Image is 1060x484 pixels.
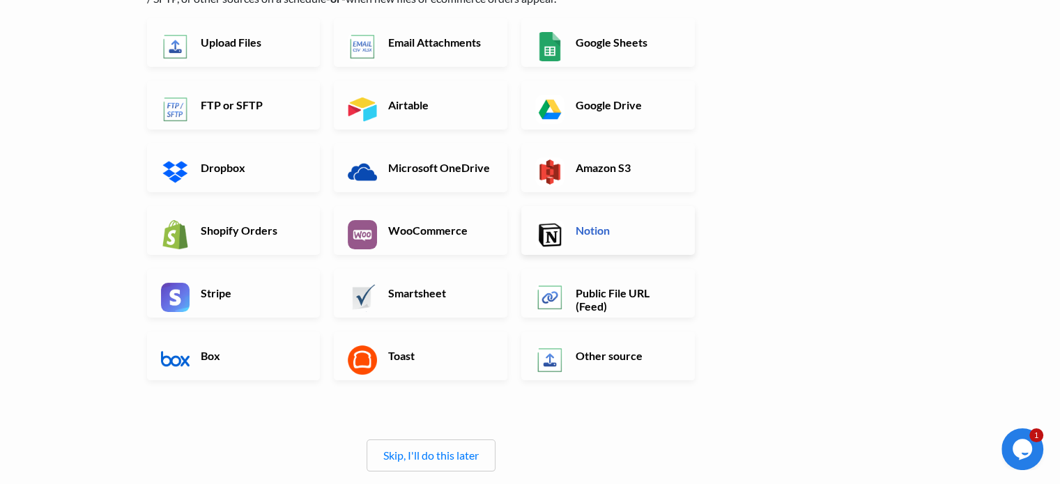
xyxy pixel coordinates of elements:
[521,331,695,380] a: Other source
[147,18,321,67] a: Upload Files
[572,161,682,174] h6: Amazon S3
[197,98,307,111] h6: FTP or SFTP
[147,143,321,192] a: Dropbox
[348,345,377,375] img: Toast App & API
[348,32,377,61] img: Email New CSV or XLSX File App & API
[348,157,377,187] img: Microsoft OneDrive App & API
[535,220,564,249] img: Notion App & API
[572,224,682,237] h6: Notion
[572,36,682,49] h6: Google Sheets
[334,269,507,318] a: Smartsheet
[385,98,494,111] h6: Airtable
[535,157,564,187] img: Amazon S3 App & API
[348,220,377,249] img: WooCommerce App & API
[147,269,321,318] a: Stripe
[385,224,494,237] h6: WooCommerce
[197,161,307,174] h6: Dropbox
[521,269,695,318] a: Public File URL (Feed)
[572,286,682,313] h6: Public File URL (Feed)
[385,36,494,49] h6: Email Attachments
[572,98,682,111] h6: Google Drive
[334,18,507,67] a: Email Attachments
[572,349,682,362] h6: Other source
[535,95,564,124] img: Google Drive App & API
[161,95,190,124] img: FTP or SFTP App & API
[348,95,377,124] img: Airtable App & API
[147,331,321,380] a: Box
[535,32,564,61] img: Google Sheets App & API
[334,81,507,130] a: Airtable
[385,286,494,299] h6: Smartsheet
[197,349,307,362] h6: Box
[521,18,695,67] a: Google Sheets
[161,220,190,249] img: Shopify App & API
[161,32,190,61] img: Upload Files App & API
[161,345,190,375] img: Box App & API
[334,331,507,380] a: Toast
[348,283,377,312] img: Smartsheet App & API
[147,206,321,255] a: Shopify Orders
[197,286,307,299] h6: Stripe
[521,143,695,192] a: Amazon S3
[1001,428,1046,470] iframe: chat widget
[147,81,321,130] a: FTP or SFTP
[197,36,307,49] h6: Upload Files
[535,345,564,375] img: Other Source App & API
[385,349,494,362] h6: Toast
[521,81,695,130] a: Google Drive
[521,206,695,255] a: Notion
[385,161,494,174] h6: Microsoft OneDrive
[334,206,507,255] a: WooCommerce
[383,448,479,462] a: Skip, I'll do this later
[161,283,190,312] img: Stripe App & API
[535,283,564,312] img: Public File URL App & API
[197,224,307,237] h6: Shopify Orders
[161,157,190,187] img: Dropbox App & API
[334,143,507,192] a: Microsoft OneDrive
